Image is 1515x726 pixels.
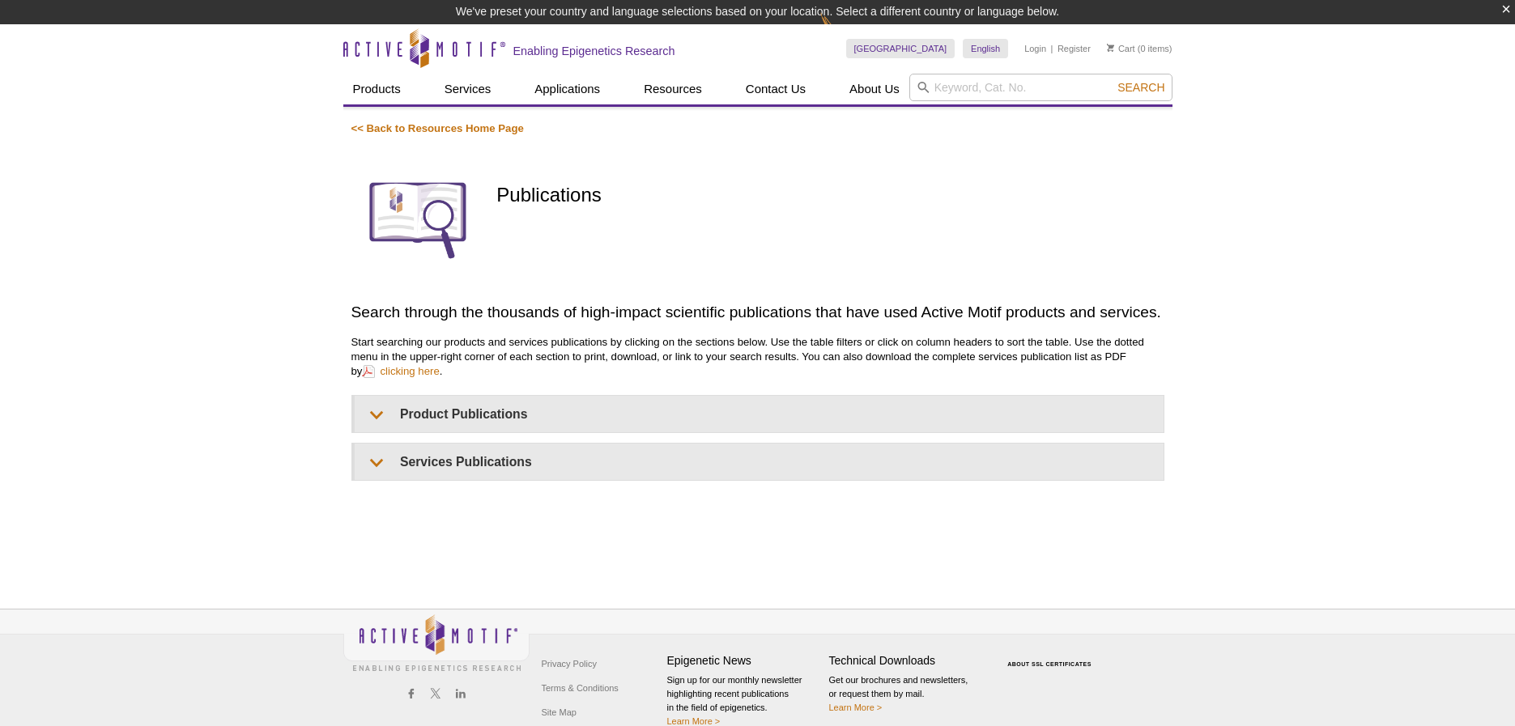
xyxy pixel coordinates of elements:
img: Your Cart [1107,44,1114,52]
img: Active Motif, [343,609,530,675]
h4: Epigenetic News [667,654,821,668]
a: Site Map [538,700,581,724]
a: About Us [840,74,909,104]
a: clicking here [362,363,439,379]
a: Learn More > [667,716,721,726]
li: | [1051,39,1053,58]
li: (0 items) [1107,39,1172,58]
img: Change Here [820,12,863,50]
a: Applications [525,74,610,104]
h2: Enabling Epigenetics Research [513,44,675,58]
a: [GEOGRAPHIC_DATA] [846,39,955,58]
a: Terms & Conditions [538,676,623,700]
span: Search [1117,81,1164,94]
button: Search [1113,80,1169,95]
a: << Back to Resources Home Page [351,122,524,134]
img: Publications [351,152,485,286]
summary: Product Publications [355,396,1164,432]
a: Learn More > [829,703,883,712]
table: Click to Verify - This site chose Symantec SSL for secure e-commerce and confidential communicati... [991,638,1113,673]
a: Contact Us [736,74,815,104]
input: Keyword, Cat. No. [909,74,1172,101]
a: Cart [1107,43,1135,54]
a: Login [1024,43,1046,54]
summary: Services Publications [355,444,1164,480]
a: ABOUT SSL CERTIFICATES [1007,661,1092,667]
a: Register [1058,43,1091,54]
h1: Publications [496,185,1164,208]
h4: Technical Downloads [829,654,983,668]
a: Privacy Policy [538,652,601,676]
a: English [963,39,1008,58]
p: Start searching our products and services publications by clicking on the sections below. Use the... [351,335,1164,379]
p: Get our brochures and newsletters, or request them by mail. [829,673,983,715]
a: Services [435,74,501,104]
h2: Search through the thousands of high-impact scientific publications that have used Active Motif p... [351,301,1164,323]
a: Resources [634,74,712,104]
a: Products [343,74,411,104]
